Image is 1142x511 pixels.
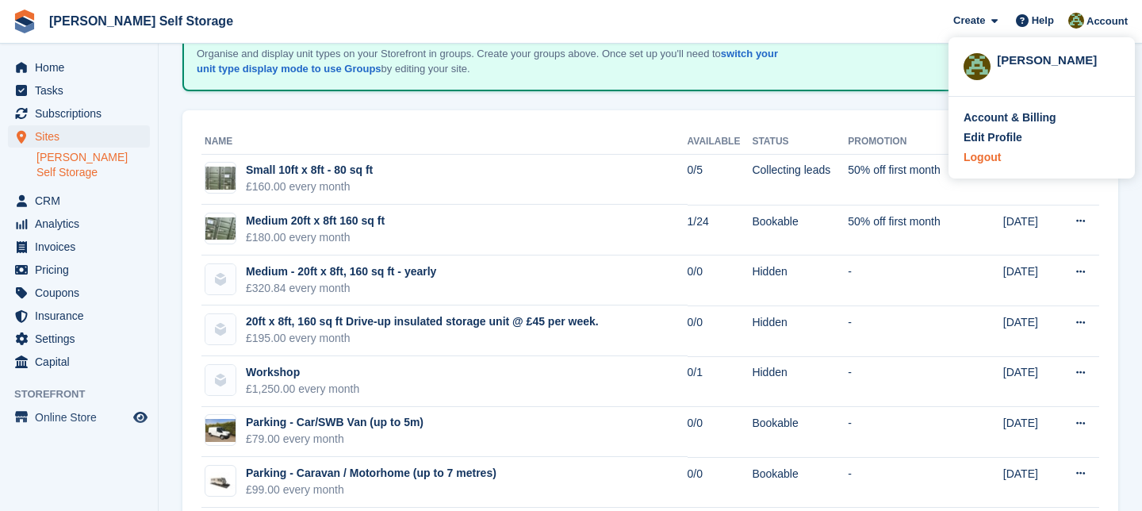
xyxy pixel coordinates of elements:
[848,129,960,155] th: Promotion
[848,407,960,458] td: -
[688,305,753,356] td: 0/0
[35,406,130,428] span: Online Store
[752,129,848,155] th: Status
[1003,205,1059,255] td: [DATE]
[43,8,240,34] a: [PERSON_NAME] Self Storage
[246,465,496,482] div: Parking - Caravan / Motorhome (up to 7 metres)
[246,414,423,431] div: Parking - Car/SWB Van (up to 5m)
[246,263,436,280] div: Medium - 20ft x 8ft, 160 sq ft - yearly
[35,56,130,79] span: Home
[8,282,150,304] a: menu
[964,109,1120,126] a: Account & Billing
[1003,305,1059,356] td: [DATE]
[8,236,150,258] a: menu
[246,482,496,498] div: £99.00 every month
[688,154,753,205] td: 0/5
[8,351,150,373] a: menu
[197,46,791,77] p: Organise and display unit types on your Storefront in groups. Create your groups above. Once set ...
[35,328,130,350] span: Settings
[8,102,150,125] a: menu
[964,129,1022,146] div: Edit Profile
[35,236,130,258] span: Invoices
[688,457,753,508] td: 0/0
[964,109,1056,126] div: Account & Billing
[964,53,991,80] img: Karl
[688,356,753,407] td: 0/1
[246,179,373,195] div: £160.00 every month
[35,282,130,304] span: Coupons
[205,217,236,240] img: IMG_1002.jpeg
[688,205,753,255] td: 1/24
[35,305,130,327] span: Insurance
[205,472,236,490] img: Caravan%20-%20R.jpg
[35,79,130,102] span: Tasks
[8,190,150,212] a: menu
[8,328,150,350] a: menu
[36,150,150,180] a: [PERSON_NAME] Self Storage
[8,213,150,235] a: menu
[13,10,36,33] img: stora-icon-8386f47178a22dfd0bd8f6a31ec36ba5ce8667c1dd55bd0f319d3a0aa187defe.svg
[8,259,150,281] a: menu
[1086,13,1128,29] span: Account
[201,129,688,155] th: Name
[8,56,150,79] a: menu
[205,314,236,344] img: blank-unit-type-icon-ffbac7b88ba66c5e286b0e438baccc4b9c83835d4c34f86887a83fc20ec27e7b.svg
[35,102,130,125] span: Subscriptions
[8,406,150,428] a: menu
[14,386,158,402] span: Storefront
[35,190,130,212] span: CRM
[246,364,359,381] div: Workshop
[752,407,848,458] td: Bookable
[848,255,960,306] td: -
[848,356,960,407] td: -
[964,149,1120,166] a: Logout
[246,280,436,297] div: £320.84 every month
[246,330,599,347] div: £195.00 every month
[688,255,753,306] td: 0/0
[246,313,599,330] div: 20ft x 8ft, 160 sq ft Drive-up insulated storage unit @ £45 per week.
[752,255,848,306] td: Hidden
[688,129,753,155] th: Available
[246,162,373,179] div: Small 10ft x 8ft - 80 sq ft
[205,167,236,190] img: IMG_1006.jpeg
[35,213,130,235] span: Analytics
[964,149,1001,166] div: Logout
[1068,13,1084,29] img: Karl
[848,305,960,356] td: -
[688,407,753,458] td: 0/0
[205,264,236,294] img: blank-unit-type-icon-ffbac7b88ba66c5e286b0e438baccc4b9c83835d4c34f86887a83fc20ec27e7b.svg
[246,213,385,229] div: Medium 20ft x 8ft 160 sq ft
[752,305,848,356] td: Hidden
[964,129,1120,146] a: Edit Profile
[35,125,130,148] span: Sites
[752,154,848,205] td: Collecting leads
[848,154,960,205] td: 50% off first month
[205,419,236,442] img: vanpic.jpg
[35,259,130,281] span: Pricing
[8,305,150,327] a: menu
[8,125,150,148] a: menu
[205,365,236,395] img: blank-unit-type-icon-ffbac7b88ba66c5e286b0e438baccc4b9c83835d4c34f86887a83fc20ec27e7b.svg
[1003,154,1059,205] td: [DATE]
[8,79,150,102] a: menu
[1003,457,1059,508] td: [DATE]
[1003,407,1059,458] td: [DATE]
[997,52,1120,66] div: [PERSON_NAME]
[752,205,848,255] td: Bookable
[246,381,359,398] div: £1,250.00 every month
[848,457,960,508] td: -
[35,351,130,373] span: Capital
[246,431,423,448] div: £79.00 every month
[752,356,848,407] td: Hidden
[848,205,960,255] td: 50% off first month
[1032,13,1054,29] span: Help
[953,13,985,29] span: Create
[1003,356,1059,407] td: [DATE]
[246,229,385,246] div: £180.00 every month
[752,457,848,508] td: Bookable
[131,408,150,427] a: Preview store
[1003,255,1059,306] td: [DATE]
